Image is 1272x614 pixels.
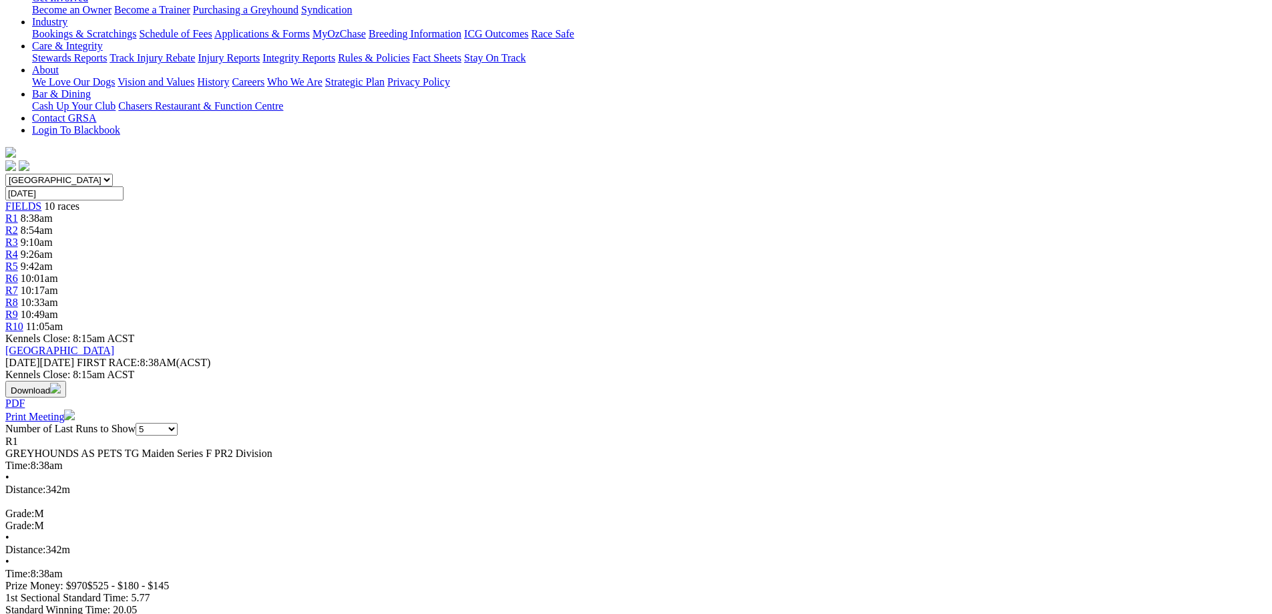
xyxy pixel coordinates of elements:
a: FIELDS [5,200,41,212]
span: Kennels Close: 8:15am ACST [5,333,134,344]
div: Industry [32,28,1267,40]
a: Schedule of Fees [139,28,212,39]
a: Bar & Dining [32,88,91,100]
input: Select date [5,186,124,200]
a: Strategic Plan [325,76,385,88]
span: 10:01am [21,273,58,284]
span: Time: [5,568,31,579]
a: Breeding Information [369,28,461,39]
span: 9:42am [21,261,53,272]
a: We Love Our Dogs [32,76,115,88]
div: 342m [5,544,1267,556]
a: R9 [5,309,18,320]
a: R1 [5,212,18,224]
a: R2 [5,224,18,236]
a: Care & Integrity [32,40,103,51]
a: Track Injury Rebate [110,52,195,63]
span: FIRST RACE: [77,357,140,368]
div: Care & Integrity [32,52,1267,64]
div: Number of Last Runs to Show [5,423,1267,436]
a: R6 [5,273,18,284]
a: Careers [232,76,264,88]
img: twitter.svg [19,160,29,171]
div: M [5,520,1267,532]
a: Privacy Policy [387,76,450,88]
a: [GEOGRAPHIC_DATA] [5,345,114,356]
div: GREYHOUNDS AS PETS TG Maiden Series F PR2 Division [5,448,1267,460]
span: • [5,472,9,483]
a: R5 [5,261,18,272]
span: 10 races [44,200,79,212]
span: R1 [5,436,18,447]
a: Chasers Restaurant & Function Centre [118,100,283,112]
a: R3 [5,237,18,248]
span: 8:38am [21,212,53,224]
a: Applications & Forms [214,28,310,39]
a: Industry [32,16,67,27]
a: PDF [5,398,25,409]
span: • [5,532,9,543]
div: M [5,508,1267,520]
span: 9:26am [21,249,53,260]
span: Distance: [5,544,45,555]
a: Become an Owner [32,4,112,15]
a: Bookings & Scratchings [32,28,136,39]
div: Download [5,398,1267,410]
a: Who We Are [267,76,323,88]
a: Stewards Reports [32,52,107,63]
a: R7 [5,285,18,296]
span: [DATE] [5,357,40,368]
span: 10:49am [21,309,58,320]
span: 10:17am [21,285,58,296]
a: Rules & Policies [338,52,410,63]
span: 8:38AM(ACST) [77,357,210,368]
span: R8 [5,297,18,308]
a: Contact GRSA [32,112,96,124]
span: 11:05am [26,321,63,332]
a: Injury Reports [198,52,260,63]
span: Distance: [5,484,45,495]
img: facebook.svg [5,160,16,171]
a: ICG Outcomes [464,28,528,39]
a: Purchasing a Greyhound [193,4,298,15]
div: 342m [5,484,1267,496]
div: Get Involved [32,4,1267,16]
a: Race Safe [531,28,574,39]
span: 9:10am [21,237,53,248]
span: 1st Sectional Standard Time: [5,592,128,603]
span: Grade: [5,508,35,519]
div: Kennels Close: 8:15am ACST [5,369,1267,381]
div: Prize Money: $970 [5,580,1267,592]
button: Download [5,381,66,398]
a: MyOzChase [312,28,366,39]
div: 8:38am [5,568,1267,580]
a: History [197,76,229,88]
div: About [32,76,1267,88]
a: Stay On Track [464,52,525,63]
a: Integrity Reports [262,52,335,63]
a: R10 [5,321,23,332]
span: 10:33am [21,297,58,308]
img: download.svg [50,383,61,394]
img: logo-grsa-white.png [5,147,16,158]
span: $525 - $180 - $145 [87,580,170,591]
span: • [5,556,9,567]
a: Cash Up Your Club [32,100,116,112]
span: Time: [5,460,31,471]
span: R4 [5,249,18,260]
div: 8:38am [5,460,1267,472]
a: Vision and Values [118,76,194,88]
span: [DATE] [5,357,74,368]
a: Become a Trainer [114,4,190,15]
a: About [32,64,59,75]
span: 8:54am [21,224,53,236]
a: Syndication [301,4,352,15]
